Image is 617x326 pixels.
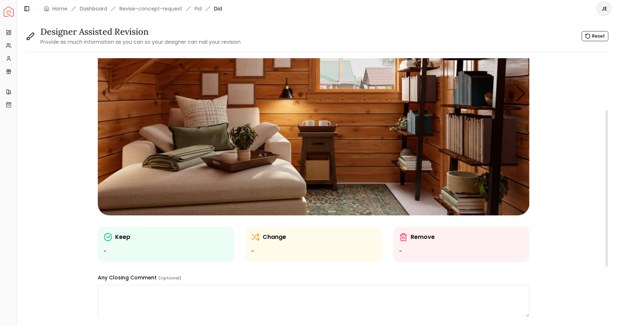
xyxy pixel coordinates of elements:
label: Any Closing Comment [98,274,181,281]
p: Change [263,233,286,241]
small: (Optional) [158,275,181,281]
a: Home [52,5,67,12]
img: Spacejoy Logo [4,7,14,17]
span: Did [214,5,222,12]
div: Next slide [516,86,526,102]
ul: - [399,247,524,256]
a: Spacejoy [4,7,14,17]
span: JE [598,2,611,15]
h3: Designer Assisted Revision [40,26,241,38]
nav: breadcrumb [44,5,222,12]
button: Reset [582,31,608,41]
button: JE [597,1,611,16]
p: Remove [411,233,435,241]
p: Keep [115,233,130,241]
a: Revise-concept-request [119,5,182,12]
small: Provide as much information as you can so your designer can nail your revision [40,38,241,46]
ul: - [251,247,376,256]
a: Dashboard [80,5,107,12]
ul: - [104,247,228,256]
a: Pid [194,5,202,12]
